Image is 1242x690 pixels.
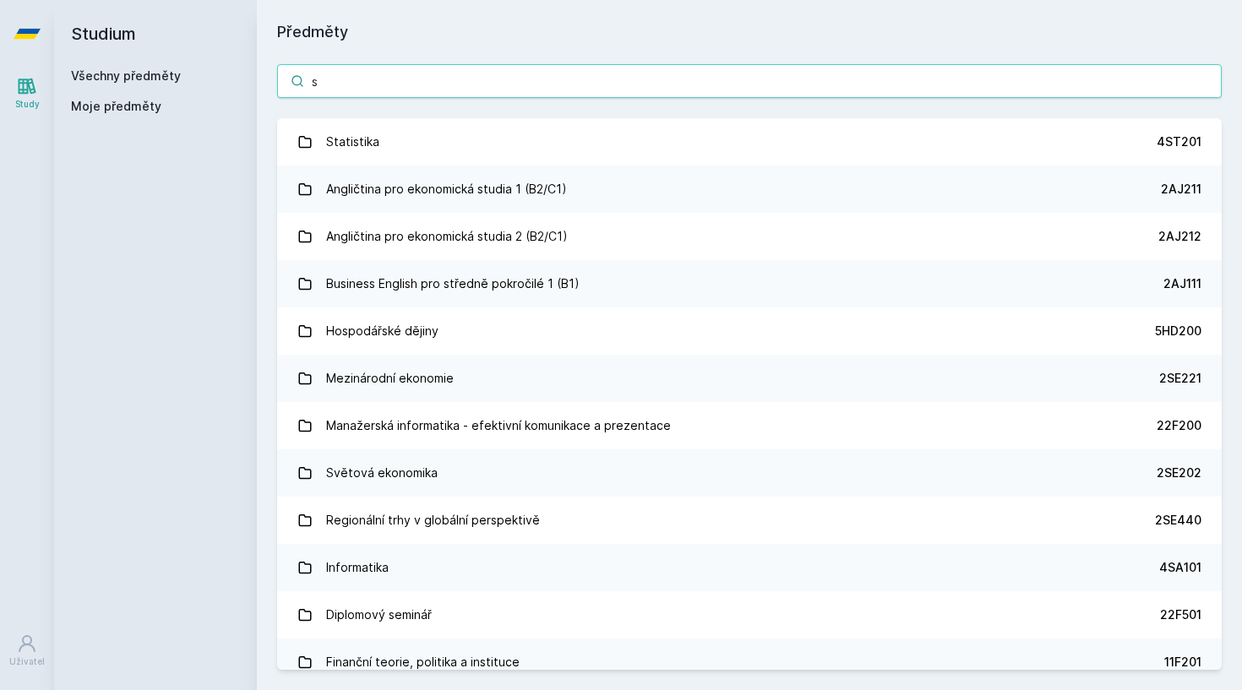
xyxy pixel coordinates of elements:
div: Statistika [326,125,379,159]
span: Moje předměty [71,98,161,115]
div: 22F501 [1160,606,1201,623]
a: Statistika 4ST201 [277,118,1222,166]
div: 2AJ212 [1158,228,1201,245]
div: 2SE221 [1159,370,1201,387]
a: Angličtina pro ekonomická studia 2 (B2/C1) 2AJ212 [277,213,1222,260]
div: 22F200 [1157,417,1201,434]
div: Diplomový seminář [326,598,432,632]
div: Business English pro středně pokročilé 1 (B1) [326,267,580,301]
div: Regionální trhy v globální perspektivě [326,503,540,537]
div: 2SE202 [1157,465,1201,481]
div: 5HD200 [1155,323,1201,340]
a: Světová ekonomika 2SE202 [277,449,1222,497]
a: Manažerská informatika - efektivní komunikace a prezentace 22F200 [277,402,1222,449]
a: Finanční teorie, politika a instituce 11F201 [277,638,1222,686]
a: Angličtina pro ekonomická studia 1 (B2/C1) 2AJ211 [277,166,1222,213]
div: 2SE440 [1155,512,1201,529]
a: Diplomový seminář 22F501 [277,591,1222,638]
div: Světová ekonomika [326,456,438,490]
div: Hospodářské dějiny [326,314,439,348]
div: 11F201 [1164,654,1201,671]
div: Finanční teorie, politika a instituce [326,645,520,679]
a: Study [3,68,51,119]
div: 2AJ211 [1161,181,1201,198]
input: Název nebo ident předmětu… [277,64,1222,98]
div: Study [15,98,40,111]
div: Manažerská informatika - efektivní komunikace a prezentace [326,409,671,443]
div: 4ST201 [1157,133,1201,150]
div: Angličtina pro ekonomická studia 1 (B2/C1) [326,172,567,206]
div: Mezinárodní ekonomie [326,361,454,395]
div: 4SA101 [1159,559,1201,576]
div: Angličtina pro ekonomická studia 2 (B2/C1) [326,220,568,253]
div: Informatika [326,551,389,584]
a: Uživatel [3,625,51,676]
div: Uživatel [9,655,45,668]
a: Business English pro středně pokročilé 1 (B1) 2AJ111 [277,260,1222,307]
a: Informatika 4SA101 [277,544,1222,591]
a: Mezinárodní ekonomie 2SE221 [277,355,1222,402]
h1: Předměty [277,20,1222,44]
a: Regionální trhy v globální perspektivě 2SE440 [277,497,1222,544]
a: Všechny předměty [71,68,181,83]
div: 2AJ111 [1163,275,1201,292]
a: Hospodářské dějiny 5HD200 [277,307,1222,355]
